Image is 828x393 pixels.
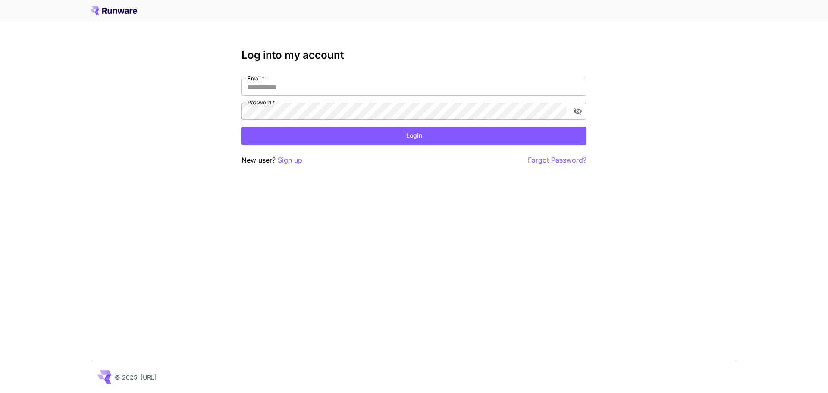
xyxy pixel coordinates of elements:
[241,155,302,166] p: New user?
[241,127,586,145] button: Login
[115,373,157,382] p: © 2025, [URL]
[248,99,275,106] label: Password
[570,104,586,119] button: toggle password visibility
[248,75,264,82] label: Email
[241,49,586,61] h3: Log into my account
[528,155,586,166] button: Forgot Password?
[278,155,302,166] button: Sign up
